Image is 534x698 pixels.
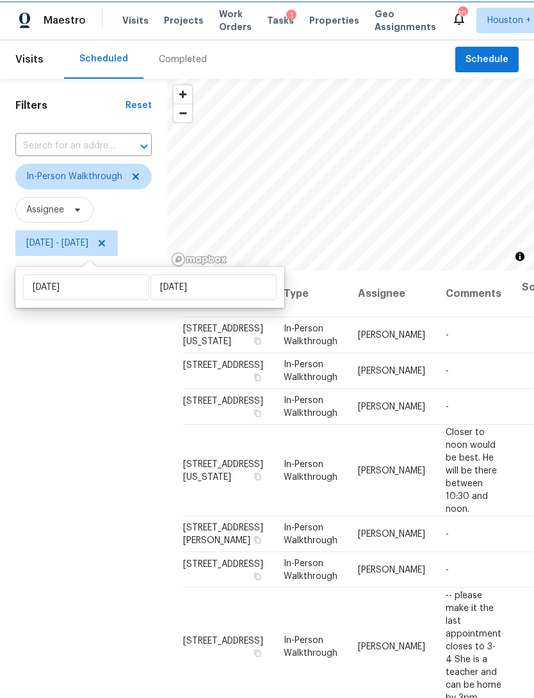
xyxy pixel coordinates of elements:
button: Copy Address [252,408,263,419]
input: Start date [23,274,149,300]
span: Work Orders [219,8,252,33]
span: - [446,331,449,340]
span: [PERSON_NAME] [358,331,425,340]
button: Schedule [455,47,519,73]
span: In-Person Walkthrough [26,170,122,183]
span: - [446,566,449,575]
span: [STREET_ADDRESS] [183,560,263,569]
a: Mapbox homepage [171,252,227,267]
span: [PERSON_NAME] [358,367,425,376]
span: Assignee [26,203,64,216]
input: Search for an address... [15,136,116,156]
button: Zoom in [174,85,192,104]
button: Copy Address [252,335,263,347]
span: In-Person Walkthrough [284,459,337,481]
button: Zoom out [174,104,192,122]
button: Open [135,138,153,155]
span: [STREET_ADDRESS] [183,397,263,406]
span: [STREET_ADDRESS][US_STATE] [183,324,263,346]
div: 1 [286,10,296,22]
h1: Filters [15,99,125,112]
span: In-Person Walkthrough [284,324,337,346]
span: Projects [164,14,204,27]
button: Copy Address [252,647,263,658]
span: [STREET_ADDRESS] [183,636,263,645]
span: Tasks [267,16,294,25]
span: - [446,367,449,376]
button: Copy Address [252,571,263,582]
th: Assignee [348,271,435,317]
span: In-Person Walkthrough [284,396,337,418]
th: Type [273,271,348,317]
span: [PERSON_NAME] [358,566,425,575]
button: Copy Address [252,470,263,482]
span: In-Person Walkthrough [284,360,337,382]
button: Copy Address [252,372,263,383]
span: [PERSON_NAME] [358,642,425,651]
span: [DATE] - [DATE] [26,237,88,250]
button: Toggle attribution [512,249,528,264]
button: Copy Address [252,534,263,546]
div: Reset [125,99,152,112]
span: [STREET_ADDRESS][PERSON_NAME] [183,523,263,545]
span: Geo Assignments [375,8,436,33]
span: Toggle attribution [516,250,524,264]
span: [PERSON_NAME] [358,402,425,411]
input: End date [150,274,277,300]
span: - [446,402,449,411]
span: Closer to noon would be best. He will be there between 10:30 and noon. [446,427,497,513]
span: In-Person Walkthrough [284,523,337,545]
span: Maestro [44,14,86,27]
span: Visits [15,45,44,74]
div: Completed [159,53,207,66]
span: Properties [309,14,359,27]
span: [PERSON_NAME] [358,466,425,475]
div: Scheduled [79,52,128,65]
span: [STREET_ADDRESS] [183,361,263,370]
span: - [446,530,449,539]
div: 10 [458,8,467,20]
span: Schedule [465,52,508,68]
span: [STREET_ADDRESS][US_STATE] [183,459,263,481]
span: In-Person Walkthrough [284,559,337,581]
th: Comments [435,271,512,317]
span: In-Person Walkthrough [284,635,337,657]
span: Visits [122,14,149,27]
span: [PERSON_NAME] [358,530,425,539]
